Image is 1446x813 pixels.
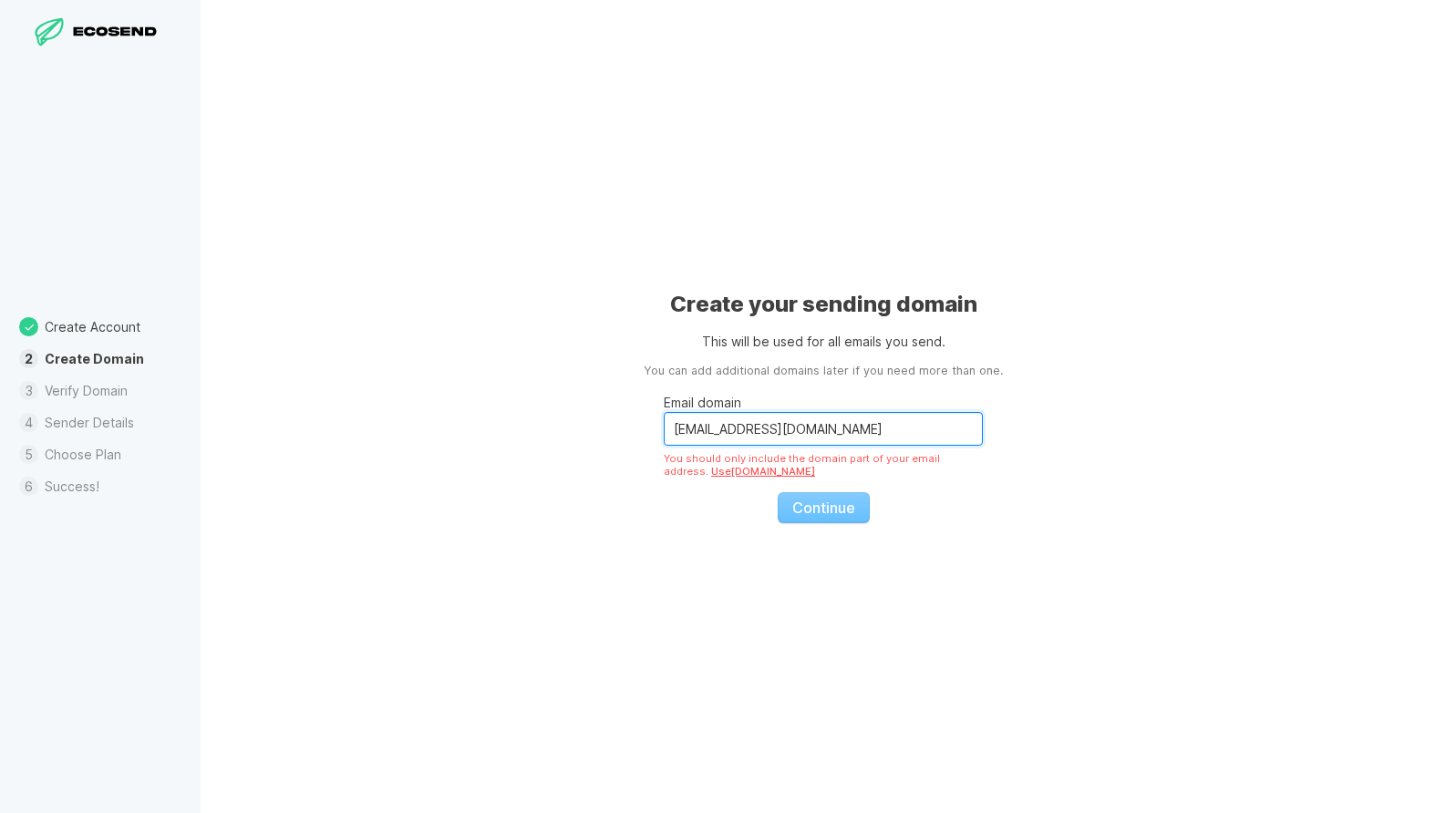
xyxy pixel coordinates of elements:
h1: Create your sending domain [670,290,977,319]
p: This will be used for all emails you send. [702,332,945,351]
input: Email domain [664,412,983,446]
p: Email domain [664,393,983,412]
aside: You can add additional domains later if you need more than one. [644,363,1003,380]
a: Use [DOMAIN_NAME] [711,465,815,478]
div: You should only include the domain part of your email address. [664,452,983,478]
